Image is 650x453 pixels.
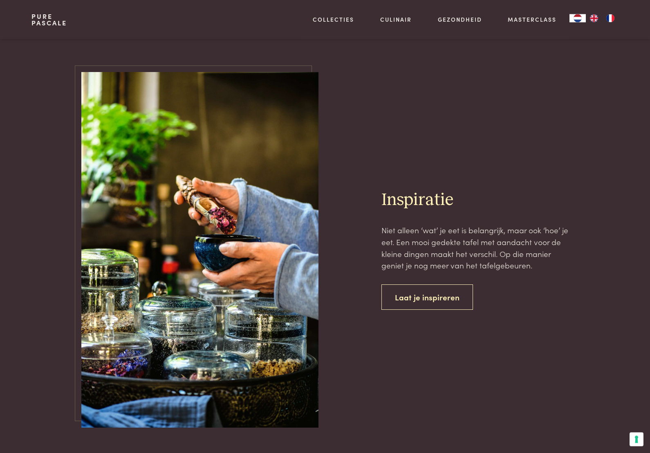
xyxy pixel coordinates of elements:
a: NL [569,14,586,23]
a: PurePascale [31,13,67,26]
div: Language [569,14,586,23]
img: _DSC1592 [81,72,318,428]
a: Laat je inspireren [381,285,473,311]
h2: Inspiratie [381,190,569,212]
a: EN [586,14,602,23]
a: FR [602,14,619,23]
button: Uw voorkeuren voor toestemming voor trackingtechnologieën [630,433,643,446]
a: Collecties [313,15,354,24]
a: Masterclass [508,15,556,24]
ul: Language list [586,14,619,23]
a: Gezondheid [438,15,482,24]
a: Culinair [380,15,412,24]
p: Niet alleen ‘wat’ je eet is belangrijk, maar ook ‘hoe’ je eet. Een mooi gedekte tafel met aandach... [381,225,569,272]
aside: Language selected: Nederlands [569,14,619,23]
